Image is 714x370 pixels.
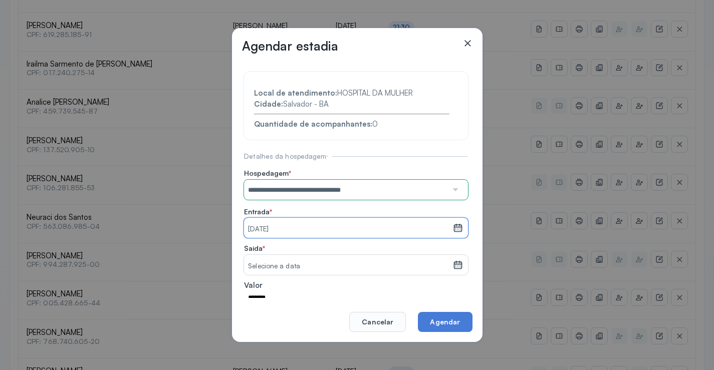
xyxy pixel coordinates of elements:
[418,312,472,332] button: Agendar
[254,88,337,98] strong: Local de atendimento:
[244,207,272,216] span: Entrada
[254,99,449,110] div: Salvador - BA
[254,88,449,99] div: HOSPITAL DA MULHER
[349,312,406,332] button: Cancelar
[244,152,326,161] span: Detalhes da hospedagem
[244,244,265,253] span: Saída
[248,261,448,271] small: Selecione a data
[248,224,448,234] small: [DATE]
[244,169,291,178] span: Hospedagem
[254,119,449,130] div: 0
[244,281,263,290] span: Valor
[254,119,372,129] strong: Quantidade de acompanhantes:
[242,38,338,54] h3: Agendar estadia
[254,99,283,109] strong: Cidade:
